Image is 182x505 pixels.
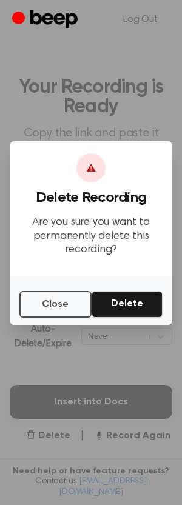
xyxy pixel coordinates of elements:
[19,291,92,318] button: Close
[92,291,163,318] button: Delete
[111,5,170,34] a: Log Out
[19,190,163,206] h3: Delete Recording
[19,216,163,257] p: Are you sure you want to permanently delete this recording?
[76,153,106,182] div: ⚠
[12,8,81,32] a: Beep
